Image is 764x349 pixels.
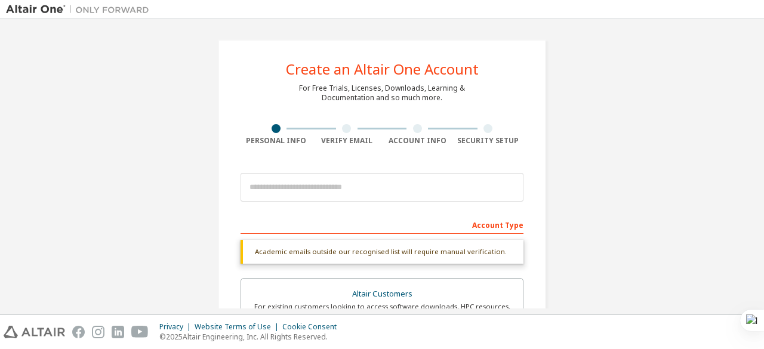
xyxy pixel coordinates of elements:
div: Website Terms of Use [195,322,282,332]
img: Altair One [6,4,155,16]
img: linkedin.svg [112,326,124,338]
p: © 2025 Altair Engineering, Inc. All Rights Reserved. [159,332,344,342]
div: Account Info [382,136,453,146]
img: instagram.svg [92,326,104,338]
div: For Free Trials, Licenses, Downloads, Learning & Documentation and so much more. [299,84,465,103]
div: Cookie Consent [282,322,344,332]
div: Altair Customers [248,286,516,302]
div: Account Type [241,215,523,234]
div: Create an Altair One Account [286,62,479,76]
img: facebook.svg [72,326,85,338]
div: Privacy [159,322,195,332]
div: Verify Email [312,136,383,146]
div: Security Setup [453,136,524,146]
img: youtube.svg [131,326,149,338]
div: Academic emails outside our recognised list will require manual verification. [241,240,523,264]
div: Personal Info [241,136,312,146]
div: For existing customers looking to access software downloads, HPC resources, community, trainings ... [248,302,516,321]
img: altair_logo.svg [4,326,65,338]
